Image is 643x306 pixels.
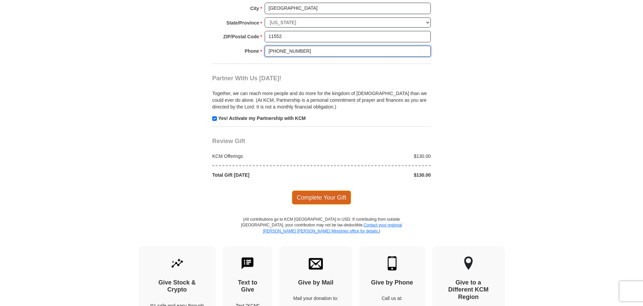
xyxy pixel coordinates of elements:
p: Mail your donation to: [291,295,340,302]
strong: State/Province [226,18,259,28]
h4: Give by Mail [291,279,340,287]
h4: Give by Phone [371,279,413,287]
strong: Yes! Activate my Partnership with KCM [218,116,306,121]
strong: City [250,4,259,13]
p: Together, we can reach more people and do more for the kingdom of [DEMOGRAPHIC_DATA] than we coul... [212,90,431,110]
p: Call us at: [371,295,413,302]
img: text-to-give.svg [240,256,255,270]
span: Complete Your Gift [292,190,351,205]
div: $130.00 [321,153,434,160]
span: Review Gift [212,138,245,144]
p: (All contributions go to KCM [GEOGRAPHIC_DATA] in USD. If contributing from outside [GEOGRAPHIC_D... [241,217,402,246]
div: Total Gift [DATE] [209,172,322,178]
img: give-by-stock.svg [170,256,184,270]
strong: Phone [245,46,259,56]
img: envelope.svg [309,256,323,270]
h4: Text to Give [235,279,261,294]
h4: Give Stock & Crypto [150,279,204,294]
strong: ZIP/Postal Code [223,32,259,41]
a: Contact your regional [PERSON_NAME] [PERSON_NAME] Ministries office for details. [263,223,402,233]
div: $130.00 [321,172,434,178]
h4: Give to a Different KCM Region [444,279,493,301]
img: mobile.svg [385,256,399,270]
div: KCM Offerings [209,153,322,160]
span: Partner With Us [DATE]! [212,75,281,82]
img: other-region [464,256,473,270]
